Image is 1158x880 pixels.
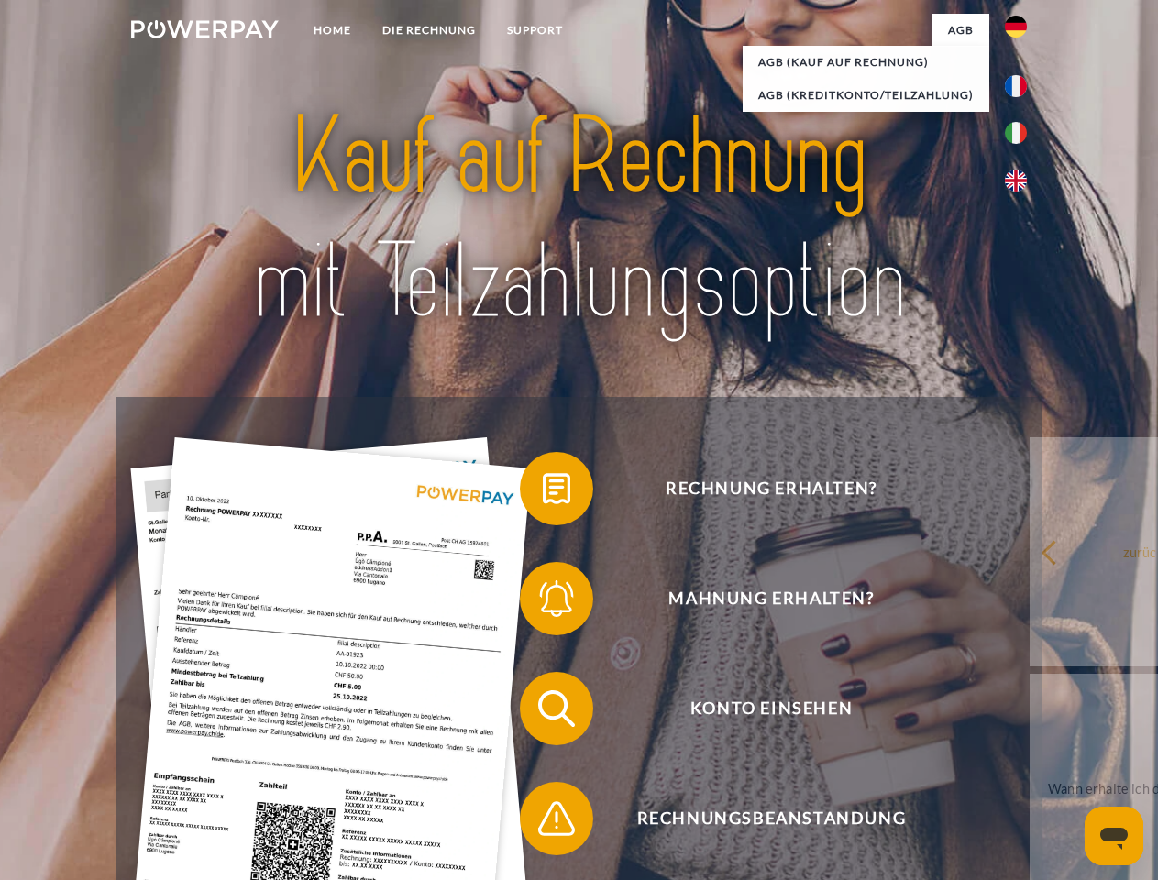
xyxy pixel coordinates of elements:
span: Mahnung erhalten? [546,562,996,635]
button: Mahnung erhalten? [520,562,997,635]
a: agb [932,14,989,47]
img: qb_warning.svg [534,796,579,841]
img: qb_bill.svg [534,466,579,511]
a: SUPPORT [491,14,579,47]
img: fr [1005,75,1027,97]
button: Rechnung erhalten? [520,452,997,525]
span: Konto einsehen [546,672,996,745]
iframe: Schaltfläche zum Öffnen des Messaging-Fensters [1085,807,1143,865]
img: it [1005,122,1027,144]
a: DIE RECHNUNG [367,14,491,47]
a: Home [298,14,367,47]
button: Rechnungsbeanstandung [520,782,997,855]
img: title-powerpay_de.svg [175,88,983,351]
a: AGB (Kauf auf Rechnung) [743,46,989,79]
img: qb_search.svg [534,686,579,731]
span: Rechnungsbeanstandung [546,782,996,855]
img: de [1005,16,1027,38]
a: AGB (Kreditkonto/Teilzahlung) [743,79,989,112]
img: logo-powerpay-white.svg [131,20,279,38]
img: qb_bell.svg [534,576,579,621]
span: Rechnung erhalten? [546,452,996,525]
button: Konto einsehen [520,672,997,745]
img: en [1005,170,1027,192]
